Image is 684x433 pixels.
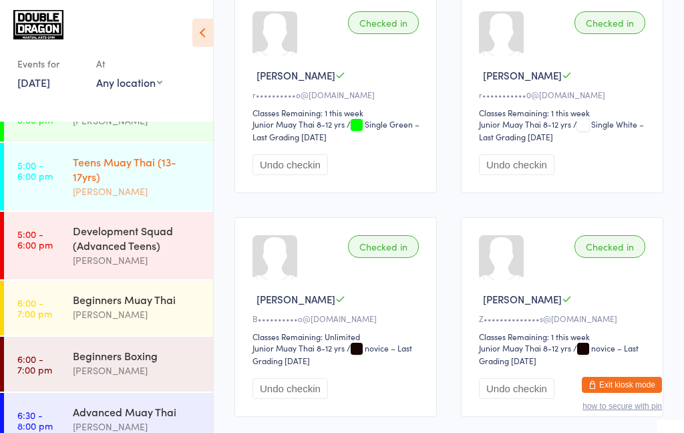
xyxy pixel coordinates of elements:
a: 5:00 -6:00 pmTeens Muay Thai (13-17yrs)[PERSON_NAME] [4,143,213,210]
div: Junior Muay Thai 8-12 yrs [479,118,571,130]
div: Any location [96,75,162,90]
button: Undo checkin [252,154,328,175]
button: how to secure with pin [582,402,662,411]
div: Checked in [348,235,419,258]
div: Junior Muay Thai 8-12 yrs [252,118,345,130]
button: Undo checkin [252,378,328,399]
a: 6:00 -7:00 pmBeginners Muay Thai[PERSON_NAME] [4,281,213,335]
div: Beginners Boxing [73,348,202,363]
div: [PERSON_NAME] [73,307,202,322]
div: Checked in [574,11,645,34]
a: 6:00 -7:00 pmBeginners Boxing[PERSON_NAME] [4,337,213,392]
div: B••••••••••o@[DOMAIN_NAME] [252,313,423,324]
time: 6:00 - 7:00 pm [17,353,52,375]
div: Classes Remaining: 1 this week [479,107,649,118]
button: Undo checkin [479,378,554,399]
div: Classes Remaining: 1 this week [252,107,423,118]
div: Teens Muay Thai (13-17yrs) [73,154,202,184]
time: 5:00 - 6:00 pm [17,229,53,250]
div: Checked in [574,235,645,258]
div: Advanced Muay Thai [73,404,202,419]
span: [PERSON_NAME] [483,292,562,306]
div: r••••••••••o@[DOMAIN_NAME] [252,89,423,100]
div: Development Squad (Advanced Teens) [73,223,202,253]
time: 6:30 - 8:00 pm [17,410,53,431]
div: Events for [17,53,83,75]
button: Undo checkin [479,154,554,175]
div: Junior Muay Thai 8-12 yrs [479,342,571,353]
button: Exit kiosk mode [582,377,662,393]
div: At [96,53,162,75]
div: Junior Muay Thai 8-12 yrs [252,342,345,353]
span: [PERSON_NAME] [256,292,335,306]
span: [PERSON_NAME] [483,68,562,82]
time: 4:15 - 5:00 pm [17,104,53,125]
div: [PERSON_NAME] [73,253,202,268]
div: Checked in [348,11,419,34]
div: Classes Remaining: Unlimited [252,331,423,342]
div: r•••••••••••0@[DOMAIN_NAME] [479,89,649,100]
div: Z••••••••••••••s@[DOMAIN_NAME] [479,313,649,324]
a: [DATE] [17,75,50,90]
time: 5:00 - 6:00 pm [17,160,53,181]
img: Double Dragon Gym [13,10,63,39]
time: 6:00 - 7:00 pm [17,297,52,319]
div: Beginners Muay Thai [73,292,202,307]
div: [PERSON_NAME] [73,363,202,378]
div: [PERSON_NAME] [73,184,202,199]
span: [PERSON_NAME] [256,68,335,82]
div: Classes Remaining: 1 this week [479,331,649,342]
a: 5:00 -6:00 pmDevelopment Squad (Advanced Teens)[PERSON_NAME] [4,212,213,279]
